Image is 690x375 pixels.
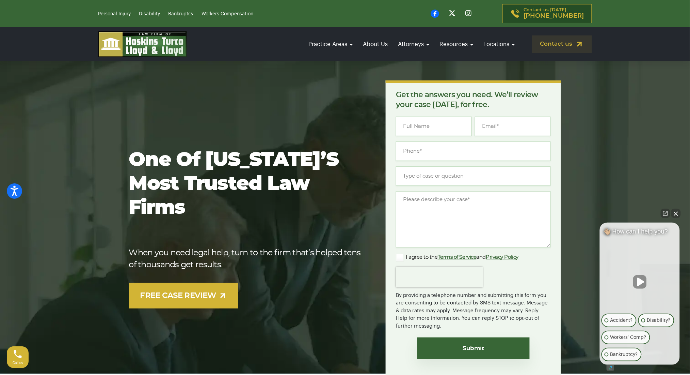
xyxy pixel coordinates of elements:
input: Email* [475,117,551,136]
a: Workers Compensation [202,12,254,16]
label: I agree to the and [396,253,518,261]
a: Locations [480,34,518,54]
input: Phone* [396,141,551,161]
div: 👋🏼 How can I help you? [600,228,680,239]
a: Terms of Service [438,255,477,260]
a: Open intaker chat [607,365,614,371]
p: Workers' Comp? [610,333,646,342]
a: Contact us [DATE][PHONE_NUMBER] [502,4,592,23]
a: Bankruptcy [169,12,194,16]
a: FREE CASE REVIEW [129,283,239,309]
a: Personal Injury [98,12,131,16]
p: Accident? [610,316,633,325]
a: Contact us [532,35,592,53]
button: Unmute video [633,275,647,289]
p: Disability? [647,316,671,325]
p: Bankruptcy? [610,350,638,359]
a: About Us [360,34,391,54]
img: arrow-up-right-light.svg [219,291,227,300]
p: When you need legal help, turn to the firm that’s helped tens of thousands get results. [129,247,364,271]
input: Full Name [396,117,472,136]
iframe: reCAPTCHA [396,267,483,287]
button: Close Intaker Chat Widget [671,209,681,218]
input: Type of case or question [396,166,551,186]
img: logo [98,31,187,57]
a: Open direct chat [661,209,670,218]
div: By providing a telephone number and submitting this form you are consenting to be contacted by SM... [396,287,551,330]
span: Call us [13,361,23,365]
a: Practice Areas [305,34,356,54]
p: Contact us [DATE] [524,8,584,19]
a: Resources [436,34,477,54]
input: Submit [417,337,530,359]
span: [PHONE_NUMBER] [524,13,584,19]
h1: One of [US_STATE]’s most trusted law firms [129,148,364,220]
a: Attorneys [395,34,433,54]
a: Privacy Policy [486,255,519,260]
a: Disability [139,12,160,16]
p: Get the answers you need. We’ll review your case [DATE], for free. [396,90,551,110]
